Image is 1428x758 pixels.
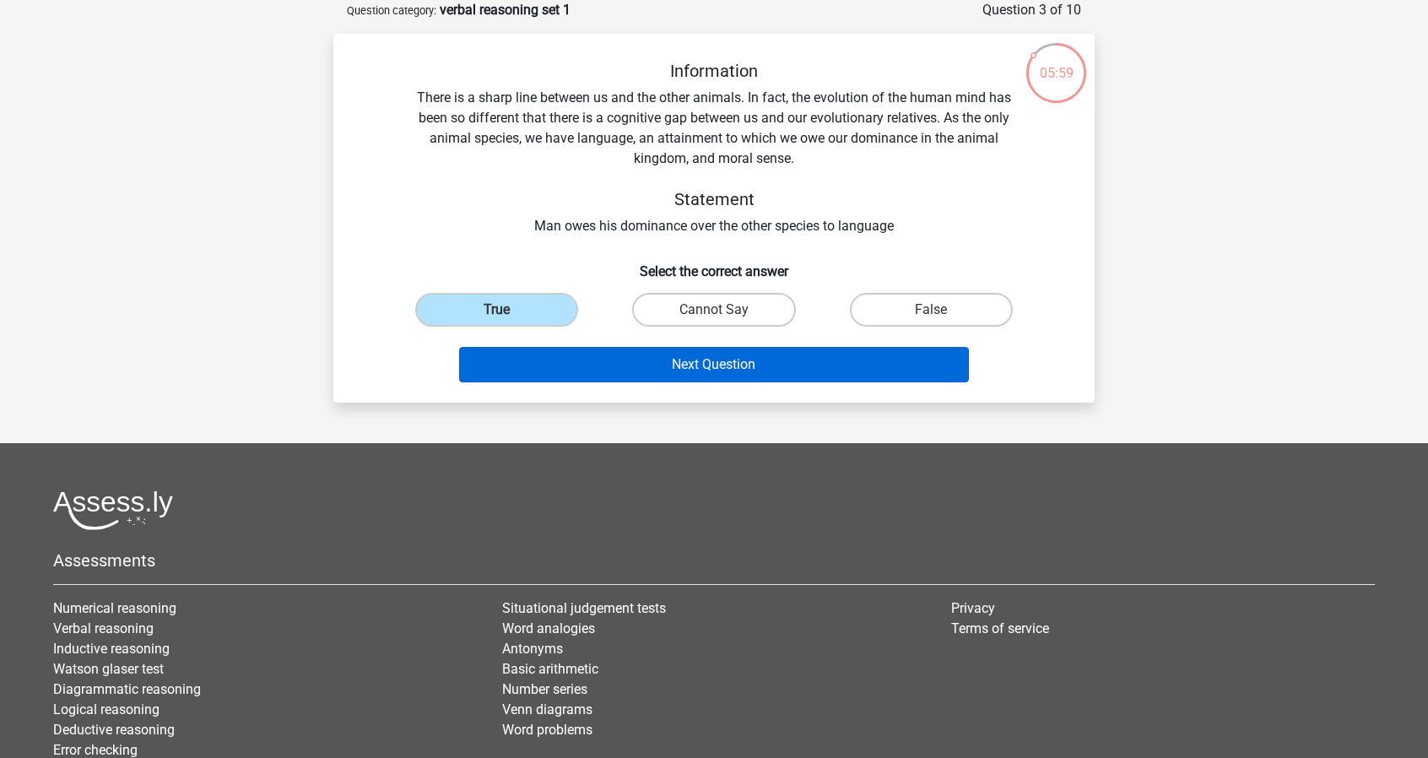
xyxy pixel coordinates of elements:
[414,189,1014,209] h5: Statement
[360,250,1068,279] h6: Select the correct answer
[347,4,436,17] small: Question category:
[53,641,170,657] a: Inductive reasoning
[502,620,595,636] a: Word analogies
[459,347,970,382] button: Next Question
[502,681,587,697] a: Number series
[632,293,795,327] label: Cannot Say
[53,490,173,530] img: Assessly logo
[53,742,138,758] a: Error checking
[414,61,1014,81] h5: Information
[502,641,563,657] a: Antonyms
[951,620,1049,636] a: Terms of service
[951,600,995,616] a: Privacy
[850,293,1013,327] label: False
[53,550,1375,571] h5: Assessments
[53,681,201,697] a: Diagrammatic reasoning
[415,293,578,327] label: True
[1025,41,1088,84] div: 05:59
[502,661,598,677] a: Basic arithmetic
[53,661,164,677] a: Watson glaser test
[53,600,176,616] a: Numerical reasoning
[53,701,160,717] a: Logical reasoning
[53,620,154,636] a: Verbal reasoning
[502,600,666,616] a: Situational judgement tests
[360,61,1068,236] div: There is a sharp line between us and the other animals. In fact, the evolution of the human mind ...
[502,722,592,738] a: Word problems
[440,2,571,18] strong: verbal reasoning set 1
[502,701,592,717] a: Venn diagrams
[53,722,175,738] a: Deductive reasoning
